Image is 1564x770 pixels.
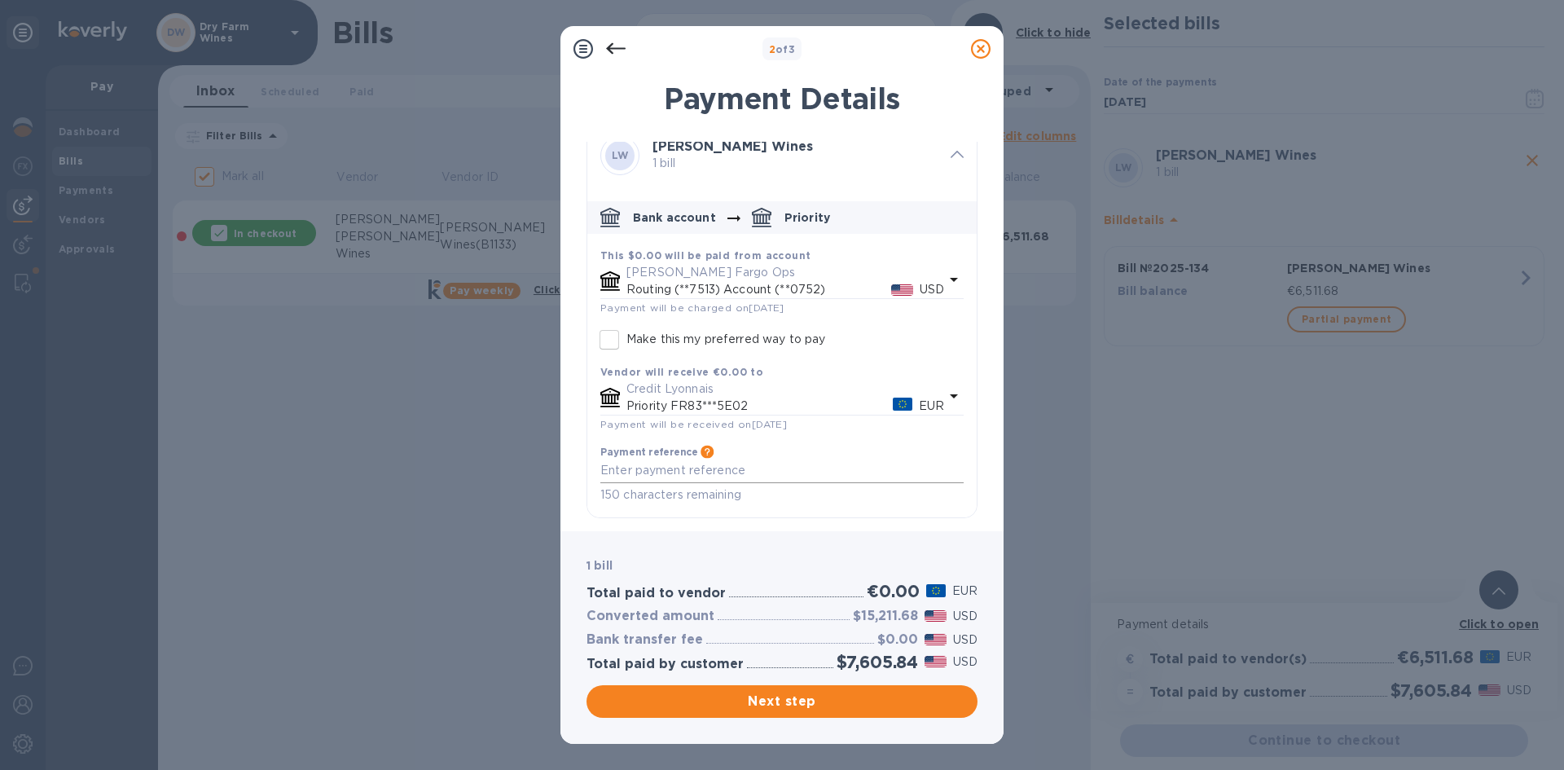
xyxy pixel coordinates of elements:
[633,209,716,226] p: Bank account
[769,43,796,55] b: of 3
[626,264,944,281] p: [PERSON_NAME] Fargo Ops
[925,634,947,645] img: USD
[586,632,703,648] h3: Bank transfer fee
[586,559,613,572] b: 1 bill
[784,209,830,226] p: Priority
[952,583,977,600] p: EUR
[953,608,977,625] p: USD
[919,398,944,415] p: EUR
[587,123,977,188] div: LW[PERSON_NAME] Wines 1 bill
[953,653,977,671] p: USD
[867,581,919,601] h2: €0.00
[586,586,726,601] h3: Total paid to vendor
[600,249,811,262] b: This $0.00 will be paid from account
[587,195,977,517] div: default-method
[652,139,813,154] b: [PERSON_NAME] Wines
[925,656,947,667] img: USD
[600,486,964,504] p: 150 characters remaining
[586,81,977,116] h1: Payment Details
[626,331,825,348] p: Make this my preferred way to pay
[953,631,977,649] p: USD
[652,155,938,172] p: 1 bill
[769,43,775,55] span: 2
[837,652,918,672] h2: $7,605.84
[600,366,763,378] b: Vendor will receive €0.00 to
[600,418,787,430] span: Payment will be received on [DATE]
[853,609,918,624] h3: $15,211.68
[891,284,913,296] img: USD
[600,447,697,458] h3: Payment reference
[586,657,744,672] h3: Total paid by customer
[920,281,944,298] p: USD
[586,685,977,718] button: Next step
[626,381,944,398] p: Credit Lyonnais
[612,149,629,161] b: LW
[600,692,964,711] span: Next step
[586,609,714,624] h3: Converted amount
[626,281,891,298] p: Routing (**7513) Account (**0752)
[600,301,784,314] span: Payment will be charged on [DATE]
[877,632,918,648] h3: $0.00
[626,398,893,415] p: Priority FR83***5E02
[925,610,947,622] img: USD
